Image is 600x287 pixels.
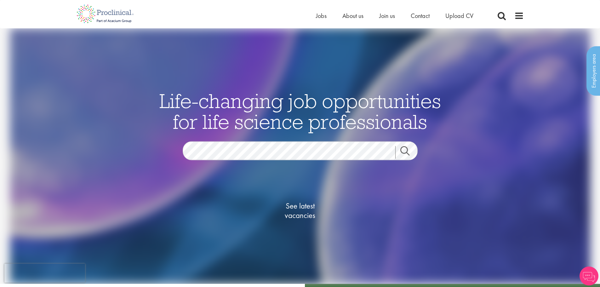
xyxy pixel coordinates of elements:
[269,201,332,220] span: See latest vacancies
[411,12,430,20] a: Contact
[159,88,441,134] span: Life-changing job opportunities for life science professionals
[316,12,327,20] a: Jobs
[10,28,590,284] img: candidate home
[445,12,473,20] a: Upload CV
[4,264,85,283] iframe: reCAPTCHA
[342,12,363,20] a: About us
[269,176,332,245] a: See latestvacancies
[379,12,395,20] a: Join us
[395,146,422,159] a: Job search submit button
[580,267,598,285] img: Chatbot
